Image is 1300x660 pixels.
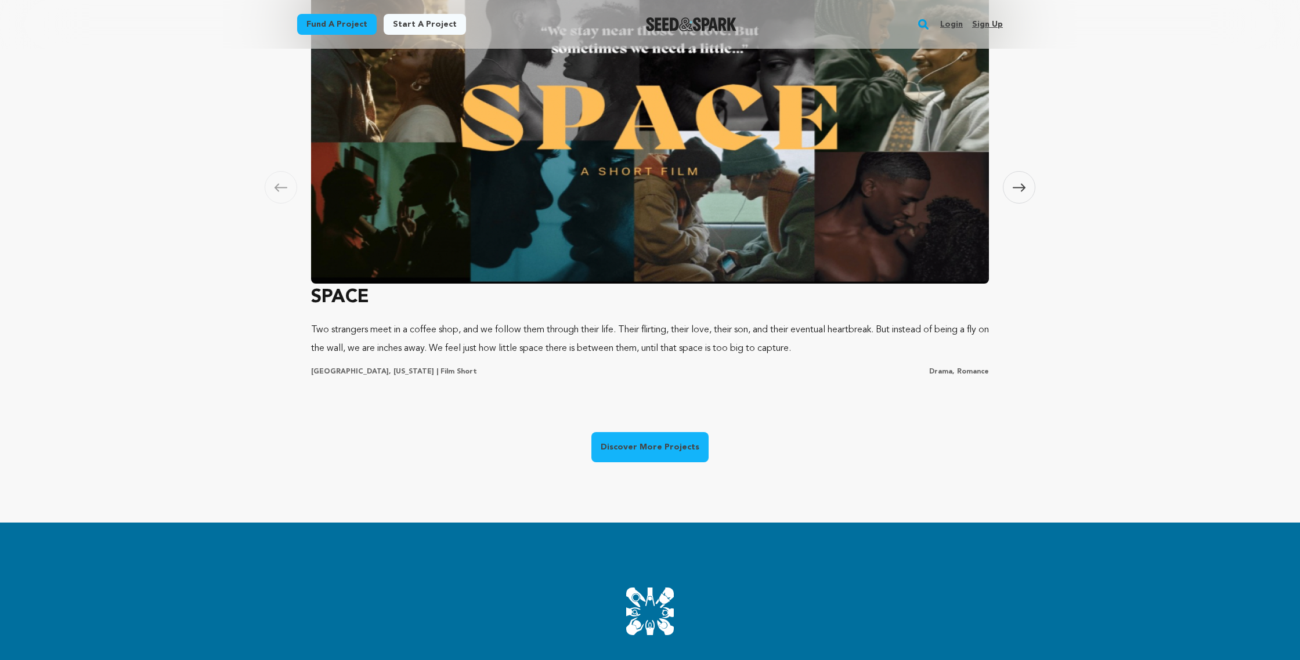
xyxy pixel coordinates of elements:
[311,284,989,311] h3: SPACE
[297,14,377,35] a: Fund a project
[646,17,737,31] img: Seed&Spark Logo Dark Mode
[972,15,1003,34] a: Sign up
[384,14,466,35] a: Start a project
[929,367,989,376] p: Drama, Romance
[626,588,674,635] img: Seed&Spark Community Icon
[591,432,709,462] a: Discover More Projects
[940,15,963,34] a: Login
[311,321,989,358] p: Two strangers meet in a coffee shop, and we follow them through their life. Their flirting, their...
[646,17,737,31] a: Seed&Spark Homepage
[440,368,477,375] span: Film Short
[311,368,438,375] span: [GEOGRAPHIC_DATA], [US_STATE] |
